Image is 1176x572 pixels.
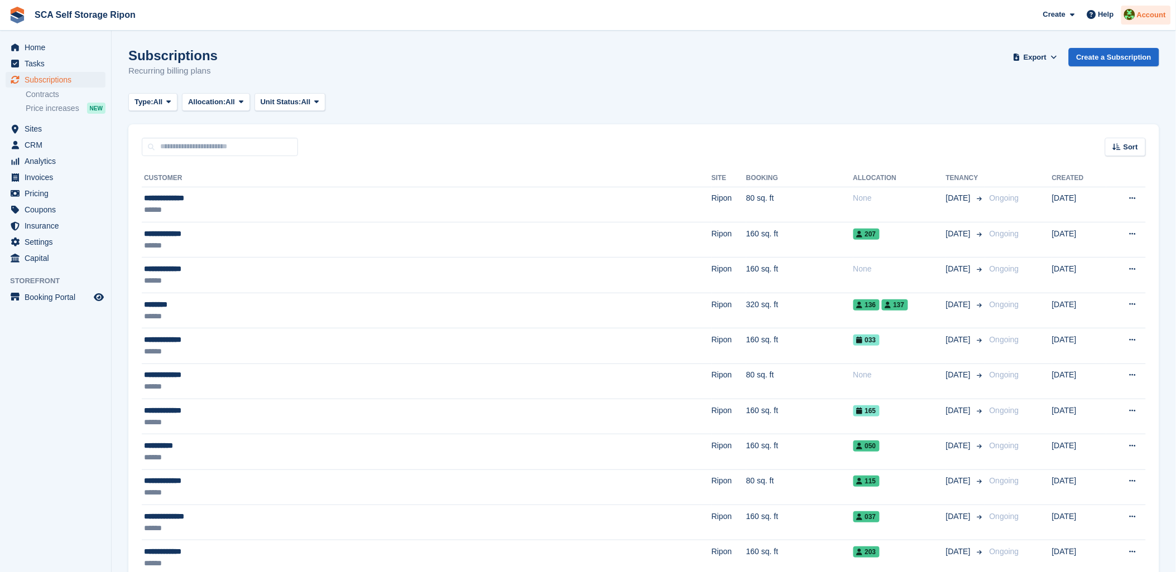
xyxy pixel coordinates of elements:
span: 037 [853,511,880,522]
td: 160 sq. ft [746,434,853,469]
th: Tenancy [946,169,985,187]
td: Ripon [712,505,746,540]
div: None [853,369,946,381]
span: Settings [25,234,92,250]
button: Export [1011,48,1060,66]
img: Kelly Neesham [1124,9,1135,20]
td: 80 sq. ft [746,469,853,505]
span: Ongoing [990,193,1019,202]
td: Ripon [712,258,746,293]
span: All [153,96,163,108]
td: 160 sq. ft [746,399,853,434]
td: [DATE] [1052,293,1106,328]
a: Preview store [92,290,105,304]
td: 160 sq. ft [746,328,853,363]
button: Unit Status: All [255,93,325,112]
a: menu [6,56,105,71]
td: [DATE] [1052,434,1106,469]
span: [DATE] [946,228,973,240]
span: Home [25,40,92,55]
a: menu [6,218,105,234]
a: SCA Self Storage Ripon [30,6,140,24]
th: Created [1052,169,1106,187]
span: Help [1098,9,1114,20]
td: [DATE] [1052,469,1106,505]
span: Allocation: [188,96,225,108]
a: menu [6,250,105,266]
td: Ripon [712,469,746,505]
td: [DATE] [1052,222,1106,258]
td: [DATE] [1052,258,1106,293]
span: Subscriptions [25,72,92,88]
span: 033 [853,335,880,346]
td: 320 sq. ft [746,293,853,328]
span: All [225,96,235,108]
span: [DATE] [946,511,973,522]
a: menu [6,169,105,185]
span: Type: [135,96,153,108]
a: Create a Subscription [1069,48,1159,66]
td: [DATE] [1052,328,1106,363]
span: Ongoing [990,547,1019,556]
div: None [853,263,946,275]
th: Site [712,169,746,187]
span: Invoices [25,169,92,185]
span: Coupons [25,202,92,217]
span: Price increases [26,103,79,114]
span: 050 [853,440,880,452]
a: Price increases NEW [26,102,105,114]
span: [DATE] [946,475,973,487]
td: 160 sq. ft [746,258,853,293]
td: 160 sq. ft [746,222,853,258]
button: Type: All [128,93,177,112]
span: 207 [853,229,880,240]
span: 136 [853,299,880,311]
td: Ripon [712,222,746,258]
td: Ripon [712,399,746,434]
span: [DATE] [946,369,973,381]
span: [DATE] [946,546,973,558]
button: Allocation: All [182,93,250,112]
span: Ongoing [990,264,1019,273]
td: Ripon [712,363,746,399]
span: Unit Status: [261,96,301,108]
a: menu [6,40,105,55]
th: Booking [746,169,853,187]
th: Allocation [853,169,946,187]
span: [DATE] [946,440,973,452]
a: menu [6,121,105,137]
td: [DATE] [1052,187,1106,222]
span: Ongoing [990,476,1019,485]
span: Insurance [25,218,92,234]
span: Analytics [25,153,92,169]
td: 160 sq. ft [746,505,853,540]
td: 80 sq. ft [746,363,853,399]
a: menu [6,234,105,250]
a: menu [6,137,105,153]
span: CRM [25,137,92,153]
a: menu [6,153,105,169]
span: 137 [882,299,908,311]
span: 115 [853,476,880,487]
td: Ripon [712,328,746,363]
div: None [853,192,946,204]
td: Ripon [712,187,746,222]
span: Storefront [10,275,111,287]
span: [DATE] [946,405,973,416]
span: All [301,96,311,108]
span: Sort [1124,142,1138,153]
span: Ongoing [990,335,1019,344]
a: menu [6,72,105,88]
a: menu [6,202,105,217]
div: NEW [87,103,105,114]
span: [DATE] [946,334,973,346]
span: Capital [25,250,92,266]
span: Create [1043,9,1065,20]
span: Tasks [25,56,92,71]
span: Ongoing [990,406,1019,415]
a: menu [6,289,105,305]
span: Ongoing [990,370,1019,379]
td: [DATE] [1052,363,1106,399]
a: Contracts [26,89,105,100]
span: Ongoing [990,441,1019,450]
